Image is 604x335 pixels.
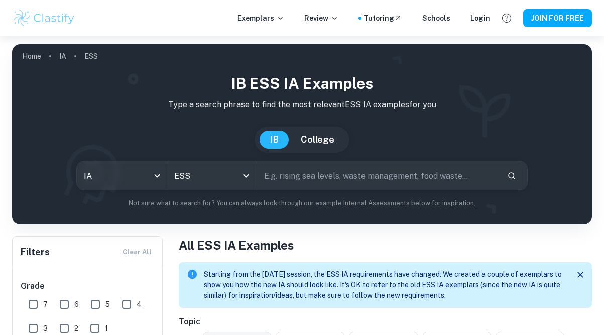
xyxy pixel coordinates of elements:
p: Type a search phrase to find the most relevant ESS IA examples for you [20,99,584,111]
span: 5 [105,299,110,310]
a: Schools [422,13,450,24]
p: Review [304,13,338,24]
p: Not sure what to search for? You can always look through our example Internal Assessments below f... [20,198,584,208]
a: IA [59,49,66,63]
h6: Topic [179,316,592,328]
button: College [291,131,344,149]
img: Clastify logo [12,8,76,28]
button: Search [503,167,520,184]
h6: Grade [21,280,155,292]
button: Help and Feedback [498,10,515,27]
button: IB [260,131,289,149]
input: E.g. rising sea levels, waste management, food waste... [257,161,499,190]
span: 6 [74,299,79,310]
p: Starting from the [DATE] session, the ESS IA requirements have changed. We created a couple of ex... [204,269,565,301]
button: Close [573,267,588,282]
span: 4 [137,299,142,310]
p: Exemplars [237,13,284,24]
h6: Filters [21,245,50,259]
a: Tutoring [364,13,402,24]
button: JOIN FOR FREE [523,9,592,27]
a: Login [470,13,490,24]
img: profile cover [12,44,592,224]
div: IA [77,161,166,190]
button: Open [239,169,253,183]
h1: All ESS IA Examples [179,236,592,254]
span: 7 [43,299,48,310]
h1: IB ESS IA examples [20,72,584,95]
span: 3 [43,323,48,334]
p: ESS [84,51,98,62]
span: 2 [74,323,78,334]
a: Home [22,49,41,63]
span: 1 [105,323,108,334]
